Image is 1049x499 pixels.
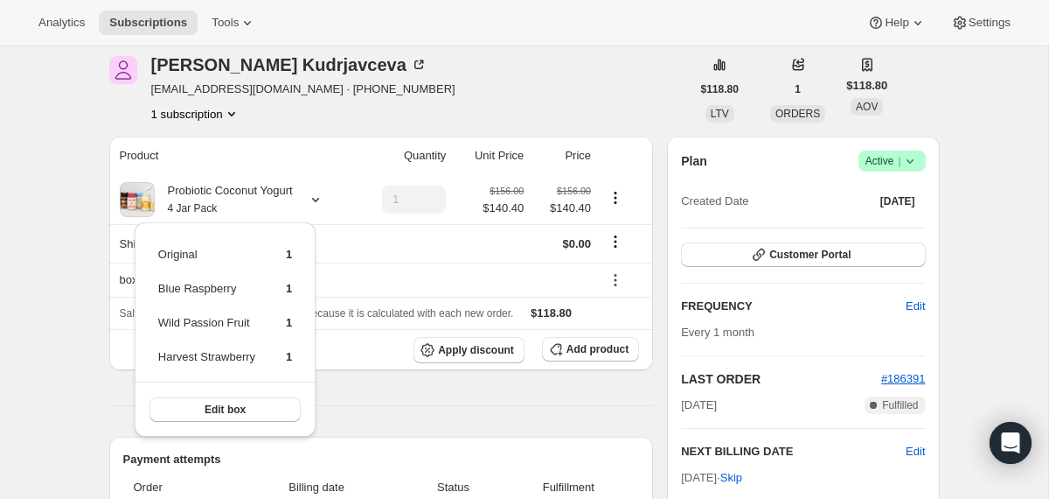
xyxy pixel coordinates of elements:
span: Status [408,479,497,496]
span: $140.40 [534,200,591,217]
button: $118.80 [691,77,749,102]
h2: FREQUENCY [681,298,906,315]
small: $156.00 [490,186,524,196]
button: Help [857,11,936,35]
span: Analytics [38,16,85,30]
span: ORDERS [775,108,820,120]
td: Wild Passion Fruit [157,313,256,346]
span: Created Date [681,193,748,210]
th: Product [109,137,355,175]
button: Shipping actions [601,232,629,251]
div: Open Intercom Messenger [990,422,1032,464]
span: Settings [969,16,1011,30]
small: 4 Jar Pack [168,202,218,214]
span: LTV [711,108,729,120]
button: Product actions [601,188,629,207]
span: Customer Portal [769,248,851,262]
button: Settings [941,11,1021,35]
th: Price [529,137,596,175]
button: Edit [906,443,925,460]
span: Billing date [235,479,399,496]
span: Anna Kudrjavceva [109,56,137,84]
span: AOV [856,101,878,113]
h2: LAST ORDER [681,370,881,388]
span: Add product [566,342,629,356]
span: Fulfilled [882,398,918,412]
button: Apply discount [413,337,524,363]
span: Help [885,16,908,30]
button: Add product [542,337,639,362]
button: Edit box [149,397,301,422]
button: Tools [201,11,267,35]
th: Unit Price [451,137,529,175]
span: Edit box [205,403,246,417]
span: $118.80 [846,77,887,95]
button: Edit [895,292,935,320]
span: 1 [286,248,292,261]
span: | [898,154,900,168]
button: #186391 [881,370,926,388]
div: Probiotic Coconut Yogurt [155,182,293,217]
th: Quantity [355,137,452,175]
h2: NEXT BILLING DATE [681,443,906,460]
span: Active [865,152,919,170]
button: Customer Portal [681,242,925,267]
span: [DATE] [880,194,915,208]
span: $118.80 [531,306,572,320]
button: Analytics [28,11,95,35]
h2: Plan [681,152,707,170]
span: 1 [286,350,292,363]
h2: Payment attempts [123,451,640,468]
button: Subscriptions [99,11,198,35]
span: 1 [286,282,292,295]
span: Apply discount [438,343,514,357]
span: Skip [720,469,742,487]
span: [DATE] · [681,471,742,484]
button: Product actions [151,105,240,123]
div: [PERSON_NAME] Kudrjavceva [151,56,427,74]
span: 1 [795,82,801,96]
td: Harvest Strawberry [157,348,256,380]
span: Subscriptions [109,16,187,30]
td: Original [157,245,256,278]
span: [EMAIL_ADDRESS][DOMAIN_NAME] · [PHONE_NUMBER] [151,81,455,98]
button: [DATE] [870,189,926,214]
small: $156.00 [557,186,591,196]
span: 1 [286,316,292,329]
span: Sales tax (if applicable) is not displayed because it is calculated with each new order. [120,307,514,320]
div: box-discount-MOU5XK [120,271,592,289]
span: $140.40 [483,200,524,217]
span: Fulfillment [509,479,629,496]
span: [DATE] [681,397,717,414]
a: #186391 [881,372,926,385]
img: product img [120,182,155,217]
span: Every 1 month [681,326,754,339]
span: $118.80 [701,82,739,96]
span: $0.00 [563,237,592,250]
th: Shipping [109,224,355,263]
span: Tools [212,16,239,30]
td: Blue Raspberry [157,279,256,312]
span: Edit [906,298,925,315]
button: 1 [784,77,811,102]
button: Skip [710,464,753,492]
